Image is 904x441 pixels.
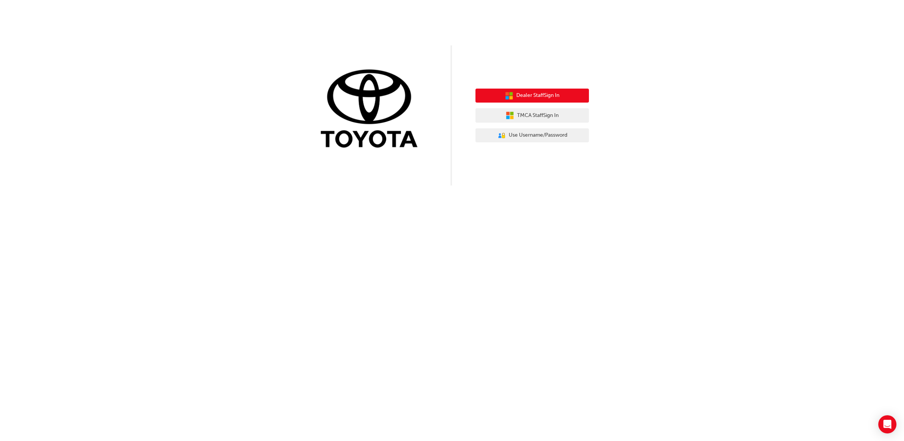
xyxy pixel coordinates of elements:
[475,108,589,123] button: TMCA StaffSign In
[509,131,567,140] span: Use Username/Password
[475,128,589,143] button: Use Username/Password
[516,91,559,100] span: Dealer Staff Sign In
[517,111,559,120] span: TMCA Staff Sign In
[878,415,896,433] div: Open Intercom Messenger
[315,68,429,151] img: Trak
[475,89,589,103] button: Dealer StaffSign In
